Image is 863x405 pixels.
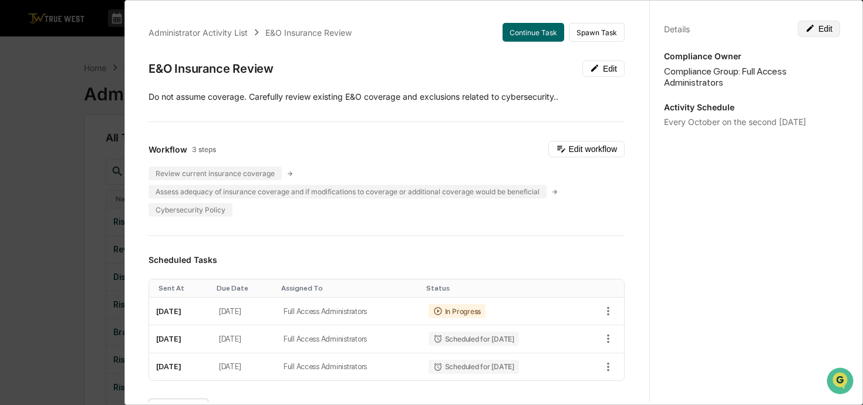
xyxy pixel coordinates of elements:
div: Start new chat [40,90,193,102]
div: Compliance Group: Full Access Administrators [664,66,840,88]
div: Every October on the second [DATE] [664,117,840,127]
div: Scheduled for [DATE] [429,360,519,374]
div: Toggle SortBy [159,284,207,292]
td: [DATE] [149,353,212,380]
td: [DATE] [149,298,212,325]
h3: Scheduled Tasks [149,255,625,265]
img: 1746055101610-c473b297-6a78-478c-a979-82029cc54cd1 [12,90,33,111]
td: [DATE] [212,325,277,353]
button: Continue Task [503,23,564,42]
a: 🔎Data Lookup [7,166,79,187]
td: [DATE] [212,353,277,380]
p: Compliance Owner [664,51,840,61]
a: 🗄️Attestations [80,143,150,164]
div: Cybersecurity Policy [149,203,232,217]
div: E&O Insurance Review [149,62,274,76]
div: 🖐️ [12,149,21,158]
iframe: Open customer support [825,366,857,398]
div: Scheduled for [DATE] [429,332,519,346]
div: Toggle SortBy [217,284,272,292]
button: Start new chat [200,93,214,107]
p: How can we help? [12,25,214,43]
td: [DATE] [149,325,212,353]
span: Data Lookup [23,170,74,182]
span: Preclearance [23,148,76,160]
p: Activity Schedule [664,102,840,112]
td: Full Access Administrators [277,325,422,353]
td: Full Access Administrators [277,298,422,325]
div: Toggle SortBy [281,284,417,292]
button: Edit workflow [548,141,625,157]
div: We're available if you need us! [40,102,149,111]
button: Spawn Task [569,23,625,42]
span: 3 steps [192,145,216,154]
div: In Progress [429,304,486,318]
div: Toggle SortBy [426,284,572,292]
span: Pylon [117,199,142,208]
div: 🔎 [12,171,21,181]
td: Full Access Administrators [277,353,422,380]
span: Workflow [149,144,187,154]
div: Assess adequacy of insurance coverage and if modifications to coverage or additional coverage wou... [149,185,547,198]
div: E&O Insurance Review [265,28,352,38]
a: Powered byPylon [83,198,142,208]
button: Edit [798,21,840,37]
div: Administrator Activity List [149,28,248,38]
button: Edit [582,60,625,77]
td: [DATE] [212,298,277,325]
div: 🗄️ [85,149,95,158]
span: Attestations [97,148,146,160]
div: Review current insurance coverage [149,167,282,180]
a: 🖐️Preclearance [7,143,80,164]
div: Details [664,24,690,34]
p: Do not assume coverage. Carefully review existing E&O coverage and exclusions related to cybersec... [149,91,625,103]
